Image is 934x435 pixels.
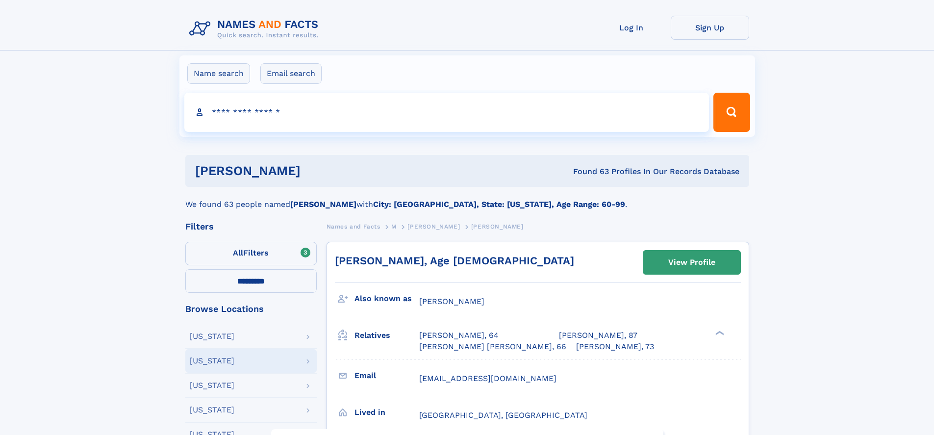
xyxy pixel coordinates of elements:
b: City: [GEOGRAPHIC_DATA], State: [US_STATE], Age Range: 60-99 [373,200,625,209]
div: ❯ [713,330,725,336]
button: Search Button [713,93,750,132]
a: [PERSON_NAME], 73 [576,341,654,352]
b: [PERSON_NAME] [290,200,356,209]
span: [EMAIL_ADDRESS][DOMAIN_NAME] [419,374,556,383]
label: Name search [187,63,250,84]
a: M [391,220,397,232]
div: We found 63 people named with . [185,187,749,210]
h1: [PERSON_NAME] [195,165,437,177]
span: [PERSON_NAME] [471,223,524,230]
div: [US_STATE] [190,406,234,414]
a: [PERSON_NAME], 87 [559,330,637,341]
label: Email search [260,63,322,84]
a: [PERSON_NAME], Age [DEMOGRAPHIC_DATA] [335,255,574,267]
input: search input [184,93,709,132]
h3: Email [354,367,419,384]
a: View Profile [643,251,740,274]
a: Log In [592,16,671,40]
img: Logo Names and Facts [185,16,327,42]
span: All [233,248,243,257]
div: [US_STATE] [190,382,234,389]
div: [US_STATE] [190,357,234,365]
span: M [391,223,397,230]
h3: Lived in [354,404,419,421]
div: Browse Locations [185,305,317,313]
a: Sign Up [671,16,749,40]
div: Found 63 Profiles In Our Records Database [437,166,739,177]
h3: Relatives [354,327,419,344]
a: [PERSON_NAME] [407,220,460,232]
a: [PERSON_NAME], 64 [419,330,499,341]
span: [GEOGRAPHIC_DATA], [GEOGRAPHIC_DATA] [419,410,587,420]
div: View Profile [668,251,715,274]
div: [US_STATE] [190,333,234,340]
span: [PERSON_NAME] [407,223,460,230]
h3: Also known as [354,290,419,307]
label: Filters [185,242,317,265]
div: Filters [185,222,317,231]
a: Names and Facts [327,220,380,232]
span: [PERSON_NAME] [419,297,484,306]
a: [PERSON_NAME] [PERSON_NAME], 66 [419,341,566,352]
